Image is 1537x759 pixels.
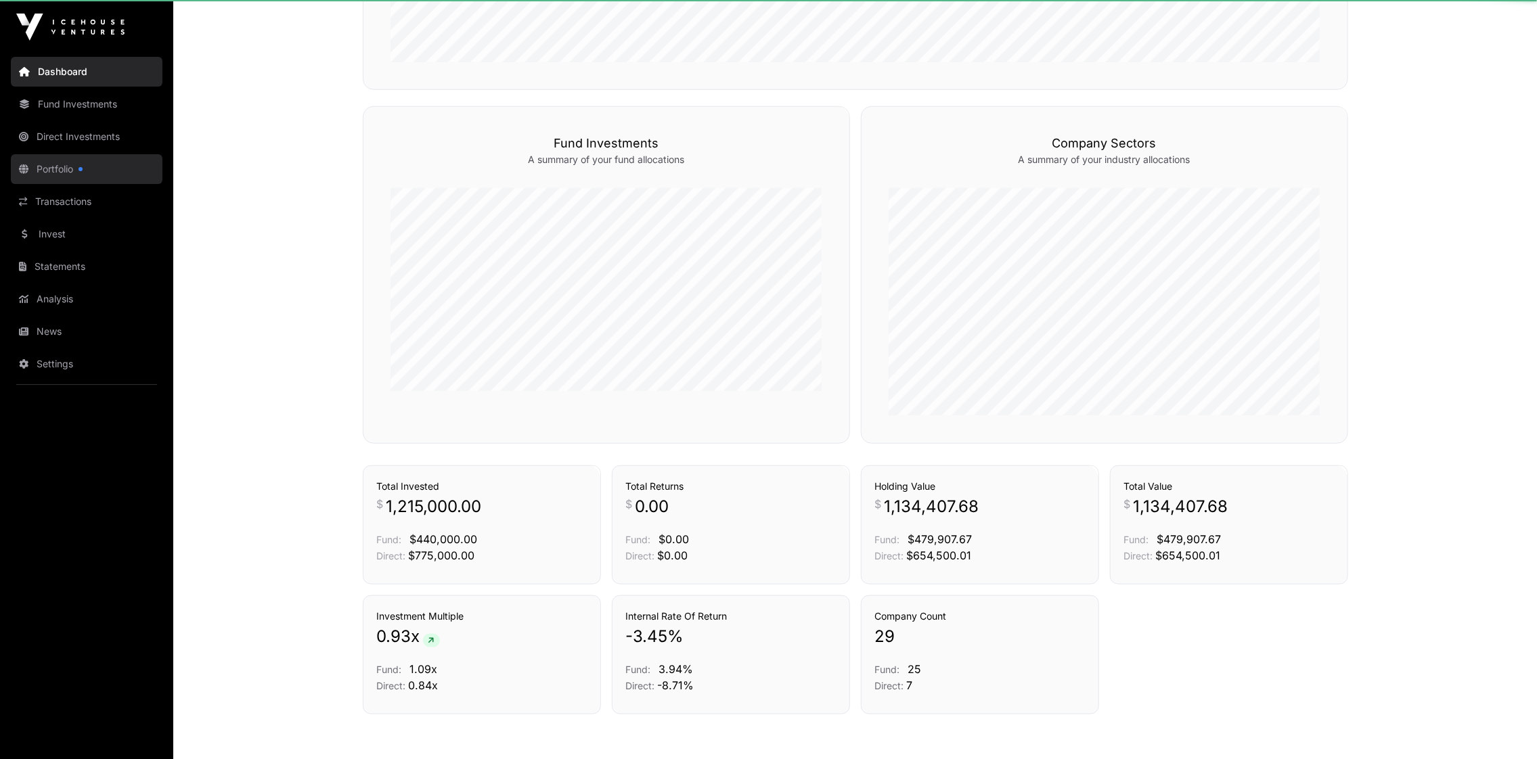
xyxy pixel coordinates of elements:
span: 3.94% [659,662,694,676]
span: $ [875,496,882,512]
span: Direct: [377,680,406,691]
span: $ [377,496,384,512]
span: $ [1124,496,1131,512]
span: $654,500.01 [1156,549,1221,562]
span: 0.00 [636,496,669,517]
span: 7 [907,678,913,692]
span: $0.00 [658,549,688,562]
span: 0.93 [377,626,411,647]
span: Fund: [377,664,402,675]
a: Settings [11,349,162,379]
a: News [11,317,162,346]
span: 1,215,000.00 [386,496,482,517]
span: Fund: [875,534,900,545]
span: Fund: [626,664,651,675]
a: Dashboard [11,57,162,87]
span: 0.84x [409,678,439,692]
a: Invest [11,219,162,249]
h3: Investment Multiple [377,609,587,623]
span: x [411,626,420,647]
a: Analysis [11,284,162,314]
span: Direct: [626,680,655,691]
a: Statements [11,252,162,281]
a: Fund Investments [11,89,162,119]
a: Transactions [11,187,162,216]
span: Direct: [626,550,655,561]
h3: Fund Investments [391,134,822,153]
span: 1,134,407.68 [885,496,979,517]
span: Direct: [875,550,904,561]
span: Direct: [1124,550,1153,561]
span: Fund: [1124,534,1149,545]
img: Icehouse Ventures Logo [16,14,125,41]
span: Direct: [377,550,406,561]
h3: Internal Rate Of Return [626,609,836,623]
h3: Total Value [1124,480,1334,493]
h3: Total Invested [377,480,587,493]
span: 1,134,407.68 [1134,496,1228,517]
span: -8.71% [658,678,694,692]
span: -3.45 [626,626,668,647]
a: Portfolio [11,154,162,184]
h3: Company Sectors [889,134,1320,153]
span: $479,907.67 [908,532,973,546]
span: Fund: [626,534,651,545]
iframe: Chat Widget [1469,694,1537,759]
span: $654,500.01 [907,549,972,562]
a: Direct Investments [11,122,162,152]
span: Fund: [875,664,900,675]
h3: Total Returns [626,480,836,493]
span: Fund: [377,534,402,545]
span: $775,000.00 [409,549,475,562]
span: 1.09x [410,662,438,676]
h3: Holding Value [875,480,1085,493]
span: % [668,626,684,647]
span: Direct: [875,680,904,691]
p: A summary of your industry allocations [889,153,1320,166]
h3: Company Count [875,609,1085,623]
span: 29 [875,626,895,647]
span: $440,000.00 [410,532,478,546]
span: $479,907.67 [1157,532,1222,546]
span: $ [626,496,633,512]
span: 25 [908,662,922,676]
span: $0.00 [659,532,690,546]
p: A summary of your fund allocations [391,153,822,166]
